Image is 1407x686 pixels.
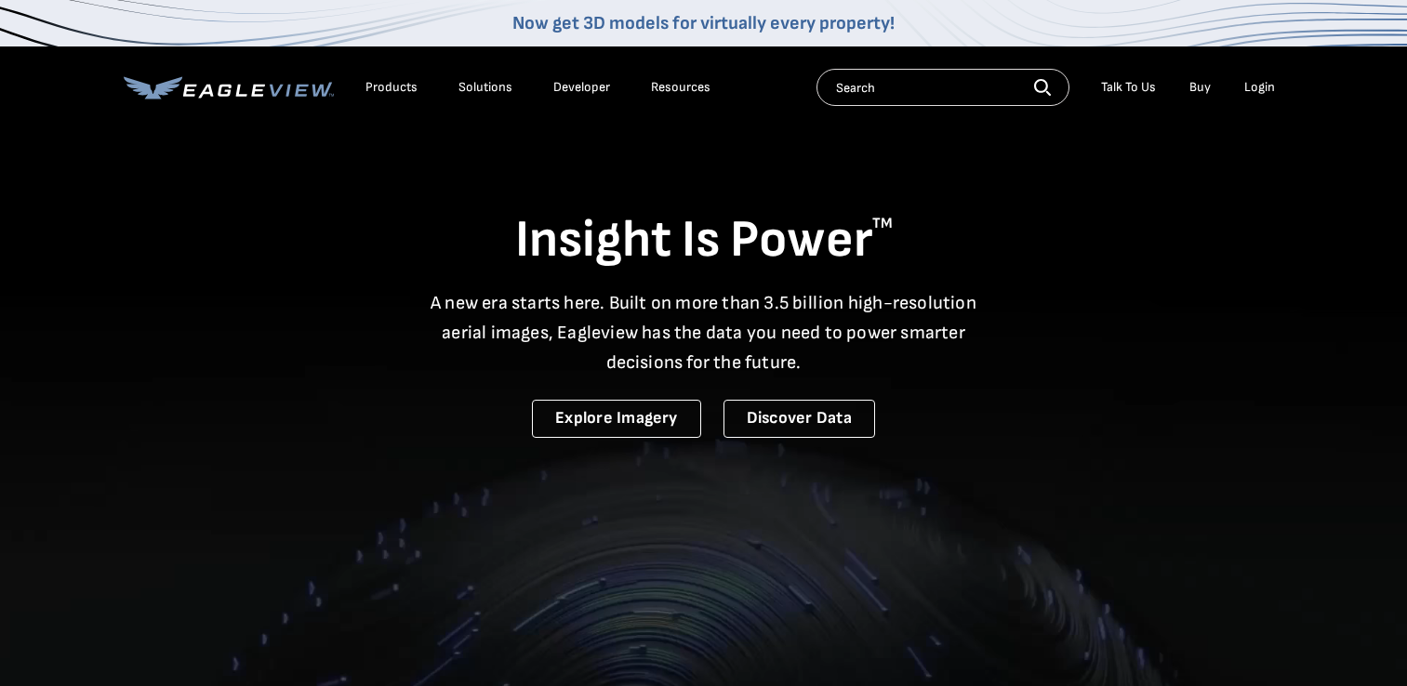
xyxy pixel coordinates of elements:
[553,79,610,96] a: Developer
[723,400,875,438] a: Discover Data
[512,12,895,34] a: Now get 3D models for virtually every property!
[651,79,710,96] div: Resources
[419,288,989,377] p: A new era starts here. Built on more than 3.5 billion high-resolution aerial images, Eagleview ha...
[872,215,893,232] sup: TM
[458,79,512,96] div: Solutions
[365,79,418,96] div: Products
[1189,79,1211,96] a: Buy
[816,69,1069,106] input: Search
[1244,79,1275,96] div: Login
[532,400,701,438] a: Explore Imagery
[124,208,1284,273] h1: Insight Is Power
[1101,79,1156,96] div: Talk To Us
